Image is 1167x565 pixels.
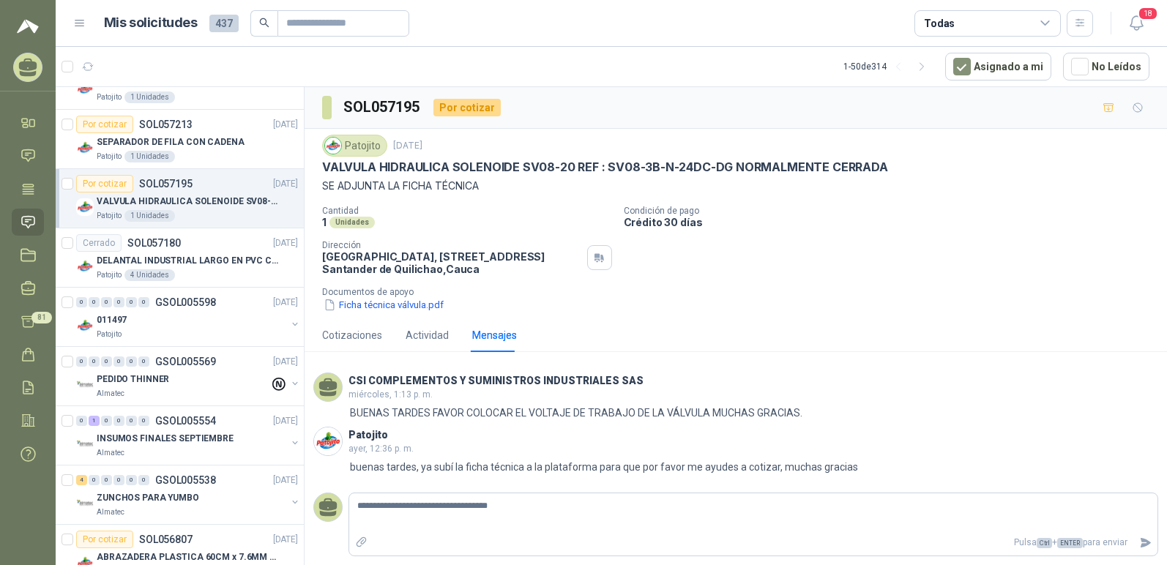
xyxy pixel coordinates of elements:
[97,388,124,400] p: Almatec
[12,308,44,335] a: 81
[155,356,216,367] p: GSOL005569
[31,312,52,323] span: 81
[101,356,112,367] div: 0
[924,15,955,31] div: Todas
[126,475,137,485] div: 0
[97,313,127,327] p: 011497
[343,96,422,119] h3: SOL057195
[126,356,137,367] div: 0
[124,151,175,162] div: 1 Unidades
[209,15,239,32] span: 437
[113,297,124,307] div: 0
[155,475,216,485] p: GSOL005538
[56,228,304,288] a: CerradoSOL057180[DATE] Company LogoDELANTAL INDUSTRIAL LARGO EN PVC COLOR AMARILLOPatojito4 Unidades
[406,327,449,343] div: Actividad
[350,405,802,421] p: BUENAS TARDES FAVOR COLOCAR EL VOLTAJE DE TRABAJO DE LA VÁLVULA MUCHAS GRACIAS.
[1133,530,1157,555] button: Enviar
[322,327,382,343] div: Cotizaciones
[97,254,279,268] p: DELANTAL INDUSTRIAL LARGO EN PVC COLOR AMARILLO
[139,534,193,545] p: SOL056807
[322,287,1161,297] p: Documentos de apoyo
[322,297,445,313] button: Ficha técnica válvula.pdf
[945,53,1051,81] button: Asignado a mi
[76,175,133,192] div: Por cotizar
[76,297,87,307] div: 0
[322,240,581,250] p: Dirección
[126,297,137,307] div: 0
[273,414,298,428] p: [DATE]
[76,353,301,400] a: 0 0 0 0 0 0 GSOL005569[DATE] Company LogoPEDIDO THINNERAlmatec
[97,447,124,459] p: Almatec
[624,216,1162,228] p: Crédito 30 días
[348,431,388,439] h3: Patojito
[76,258,94,275] img: Company Logo
[76,293,301,340] a: 0 0 0 0 0 0 GSOL005598[DATE] Company Logo011497Patojito
[322,135,387,157] div: Patojito
[17,18,39,35] img: Logo peakr
[124,210,175,222] div: 1 Unidades
[124,269,175,281] div: 4 Unidades
[138,416,149,426] div: 0
[843,55,933,78] div: 1 - 50 de 314
[273,236,298,250] p: [DATE]
[76,531,133,548] div: Por cotizar
[76,234,122,252] div: Cerrado
[97,91,122,103] p: Patojito
[273,474,298,487] p: [DATE]
[89,297,100,307] div: 0
[89,475,100,485] div: 0
[97,506,124,518] p: Almatec
[273,296,298,310] p: [DATE]
[89,416,100,426] div: 1
[104,12,198,34] h1: Mis solicitudes
[76,495,94,512] img: Company Logo
[1123,10,1149,37] button: 18
[97,491,199,505] p: ZUNCHOS PARA YUMBO
[273,355,298,369] p: [DATE]
[97,195,279,209] p: VALVULA HIDRAULICA SOLENOIDE SV08-20 REF : SV08-3B-N-24DC-DG NORMALMENTE CERRADA
[56,169,304,228] a: Por cotizarSOL057195[DATE] Company LogoVALVULA HIDRAULICA SOLENOIDE SV08-20 REF : SV08-3B-N-24DC-...
[127,238,181,248] p: SOL057180
[76,412,301,459] a: 0 1 0 0 0 0 GSOL005554[DATE] Company LogoINSUMOS FINALES SEPTIEMBREAlmatec
[155,416,216,426] p: GSOL005554
[101,416,112,426] div: 0
[76,116,133,133] div: Por cotizar
[97,329,122,340] p: Patojito
[97,151,122,162] p: Patojito
[1057,538,1083,548] span: ENTER
[139,179,193,189] p: SOL057195
[155,297,216,307] p: GSOL005598
[56,110,304,169] a: Por cotizarSOL057213[DATE] Company LogoSEPARADOR DE FILA CON CADENAPatojito1 Unidades
[348,389,433,400] span: miércoles, 1:13 p. m.
[76,139,94,157] img: Company Logo
[97,269,122,281] p: Patojito
[101,475,112,485] div: 0
[89,356,100,367] div: 0
[76,475,87,485] div: 4
[1138,7,1158,20] span: 18
[126,416,137,426] div: 0
[259,18,269,28] span: search
[433,99,501,116] div: Por cotizar
[1063,53,1149,81] button: No Leídos
[139,119,193,130] p: SOL057213
[113,416,124,426] div: 0
[76,435,94,453] img: Company Logo
[76,356,87,367] div: 0
[76,317,94,334] img: Company Logo
[97,550,279,564] p: ABRAZADERA PLASTICA 60CM x 7.6MM ANCHA
[393,139,422,153] p: [DATE]
[322,216,327,228] p: 1
[101,297,112,307] div: 0
[76,416,87,426] div: 0
[314,427,342,455] img: Company Logo
[273,177,298,191] p: [DATE]
[76,471,301,518] a: 4 0 0 0 0 0 GSOL005538[DATE] Company LogoZUNCHOS PARA YUMBOAlmatec
[273,533,298,547] p: [DATE]
[97,432,234,446] p: INSUMOS FINALES SEPTIEMBRE
[97,210,122,222] p: Patojito
[322,206,612,216] p: Cantidad
[113,356,124,367] div: 0
[624,206,1162,216] p: Condición de pago
[138,475,149,485] div: 0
